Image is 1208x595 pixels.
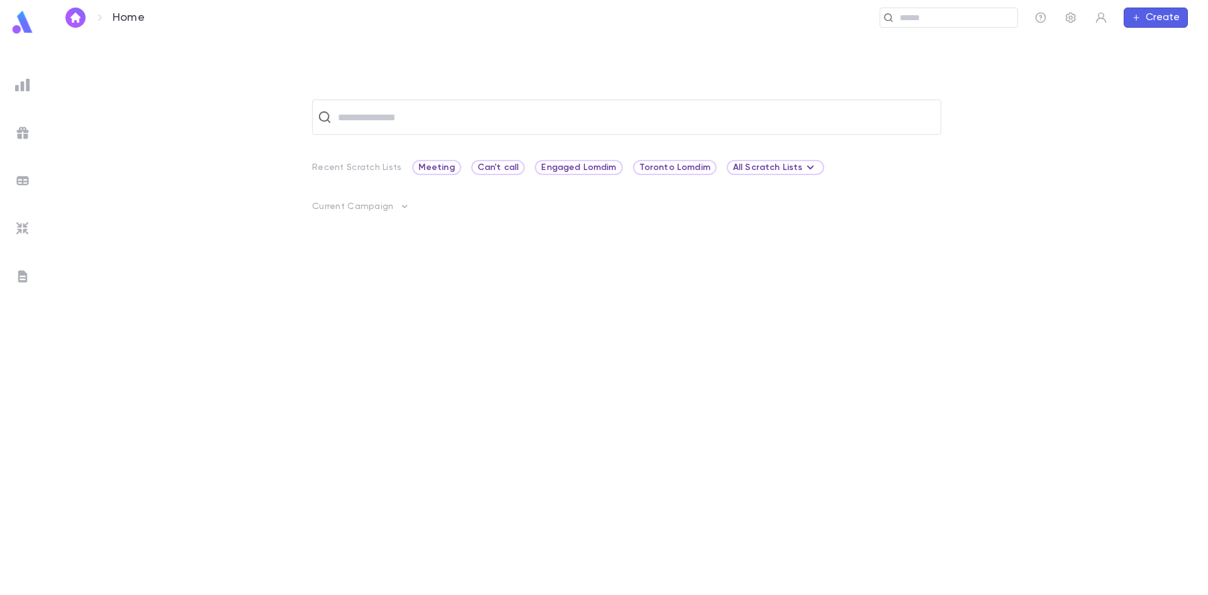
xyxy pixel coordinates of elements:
button: Create [1124,8,1188,28]
p: Current Campaign [312,201,393,212]
p: Home [113,11,145,25]
span: Engaged Lomdim [536,162,621,173]
img: imports_grey.530a8a0e642e233f2baf0ef88e8c9fcb.svg [15,221,30,236]
div: All Scratch Lists [727,160,824,175]
img: campaigns_grey.99e729a5f7ee94e3726e6486bddda8f1.svg [15,125,30,140]
div: Can't call [471,160,525,175]
span: Can't call [473,162,524,173]
img: batches_grey.339ca447c9d9533ef1741baa751efc33.svg [15,173,30,188]
span: Meeting [413,162,460,173]
img: logo [10,10,35,35]
div: Meeting [412,160,461,175]
span: Toronto Lomdim [634,162,715,173]
img: letters_grey.7941b92b52307dd3b8a917253454ce1c.svg [15,269,30,284]
div: All Scratch Lists [733,160,818,175]
img: reports_grey.c525e4749d1bce6a11f5fe2a8de1b229.svg [15,77,30,93]
p: Recent Scratch Lists [312,162,402,173]
div: Engaged Lomdim [535,160,622,175]
div: Toronto Lomdim [633,160,717,175]
img: home_white.a664292cf8c1dea59945f0da9f25487c.svg [68,13,83,23]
